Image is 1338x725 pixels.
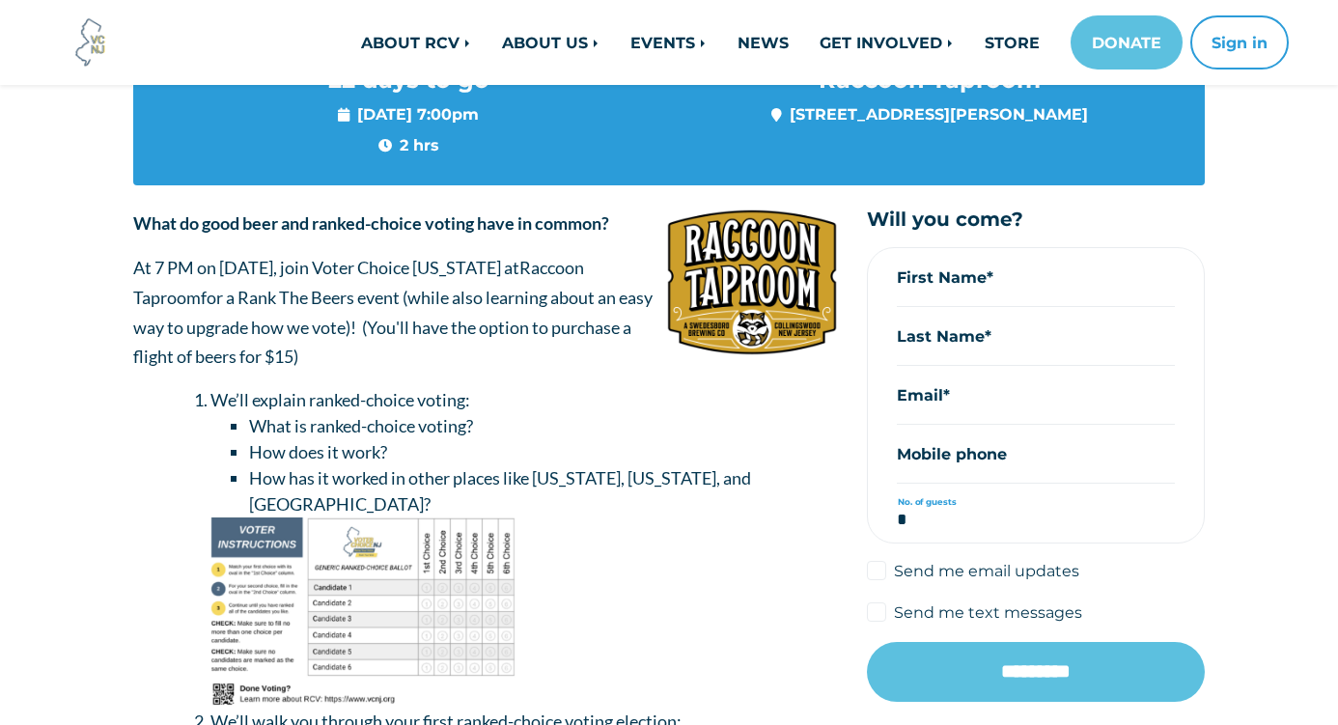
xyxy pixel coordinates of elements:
[969,23,1055,62] a: STORE
[894,559,1079,582] label: Send me email updates
[249,439,838,465] li: How does it work?
[804,23,969,62] a: GET INVOLVED
[65,16,117,69] img: Voter Choice NJ
[249,413,838,439] li: What is ranked-choice voting?
[722,23,804,62] a: NEWS
[133,212,609,234] strong: What do good beer and ranked-choice voting have in common?
[1190,15,1289,70] button: Sign in or sign up
[666,209,838,356] img: silologo1.png
[346,23,487,62] a: ABOUT RCV
[894,600,1082,624] label: Send me text messages
[133,253,838,371] p: At 7 PM on [DATE], join Voter Choice [US_STATE] at for a Rank The Beers event (while also learnin...
[615,23,722,62] a: EVENTS
[790,104,1088,124] a: [STREET_ADDRESS][PERSON_NAME]
[338,102,479,125] span: [DATE] 7:00pm
[249,465,838,517] li: How has it worked in other places like [US_STATE], [US_STATE], and [GEOGRAPHIC_DATA]?
[1071,15,1183,70] a: DONATE
[210,517,516,709] img: Generic_Ballot_Image.jpg
[867,209,1205,232] h5: Will you come?
[378,133,439,156] span: 2 hrs
[210,387,838,709] li: We’ll explain ranked-choice voting:
[256,15,1289,70] nav: Main navigation
[133,257,584,308] span: Raccoon Taproom
[133,317,631,368] span: ou'll have the option to purchase a flight of beers for $15)
[487,23,615,62] a: ABOUT US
